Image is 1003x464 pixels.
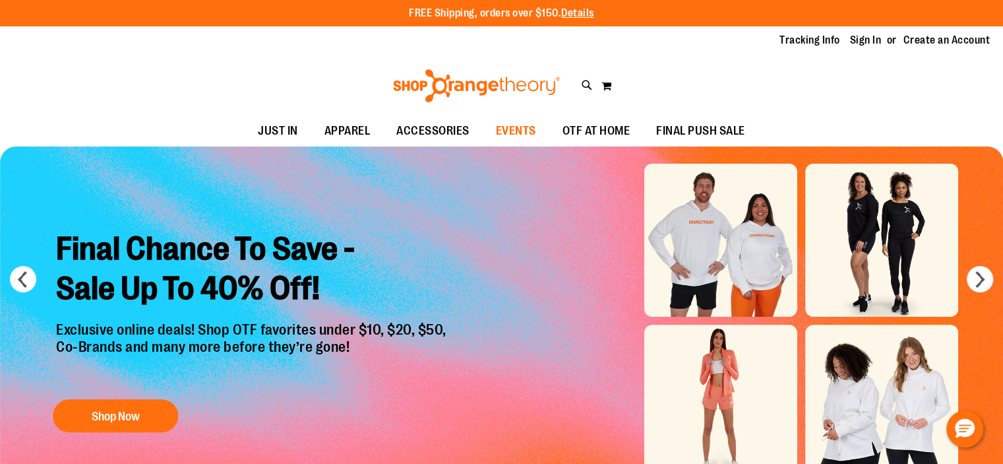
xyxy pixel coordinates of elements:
span: FINAL PUSH SALE [656,116,745,146]
a: APPAREL [311,116,384,147]
button: next [967,266,993,292]
a: ACCESSORIES [383,116,483,147]
img: Shop Orangetheory [391,69,562,102]
button: prev [10,266,36,292]
p: FREE Shipping, orders over $150. [409,6,594,21]
span: ACCESSORIES [396,116,470,146]
span: OTF AT HOME [562,116,630,146]
span: APPAREL [324,116,371,146]
a: JUST IN [245,116,311,147]
p: Exclusive online deals! Shop OTF favorites under $10, $20, $50, Co-Brands and many more before th... [46,321,460,386]
a: Tracking Info [779,33,840,48]
a: Create an Account [903,33,990,48]
h2: Final Chance To Save - Sale Up To 40% Off! [46,219,460,321]
button: Shop Now [53,399,178,432]
span: JUST IN [258,116,298,146]
span: EVENTS [496,116,536,146]
a: OTF AT HOME [549,116,644,147]
a: Sign In [850,33,882,48]
a: Details [561,7,594,19]
button: Hello, have a question? Let’s chat. [946,411,983,447]
a: EVENTS [483,116,549,147]
a: FINAL PUSH SALE [643,116,758,147]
